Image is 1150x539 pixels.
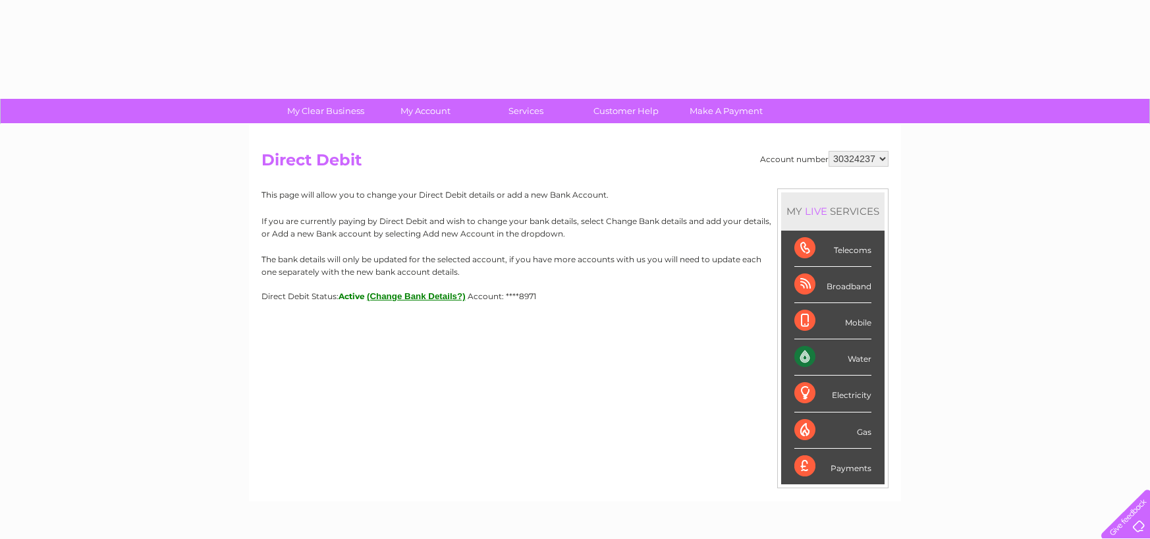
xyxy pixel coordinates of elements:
button: (Change Bank Details?) [367,291,466,301]
a: Services [472,99,580,123]
div: Water [794,339,871,376]
div: Payments [794,449,871,484]
h2: Direct Debit [261,151,889,176]
a: My Clear Business [271,99,380,123]
div: Gas [794,412,871,449]
a: My Account [371,99,480,123]
div: Electricity [794,376,871,412]
div: Account number [760,151,889,167]
a: Customer Help [572,99,680,123]
div: Broadband [794,267,871,303]
p: If you are currently paying by Direct Debit and wish to change your bank details, select Change B... [261,215,889,240]
div: MY SERVICES [781,192,885,230]
a: Make A Payment [672,99,780,123]
span: Active [339,291,365,301]
p: This page will allow you to change your Direct Debit details or add a new Bank Account. [261,188,889,201]
div: LIVE [802,205,830,217]
div: Direct Debit Status: [261,291,889,301]
p: The bank details will only be updated for the selected account, if you have more accounts with us... [261,253,889,278]
div: Mobile [794,303,871,339]
div: Telecoms [794,231,871,267]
